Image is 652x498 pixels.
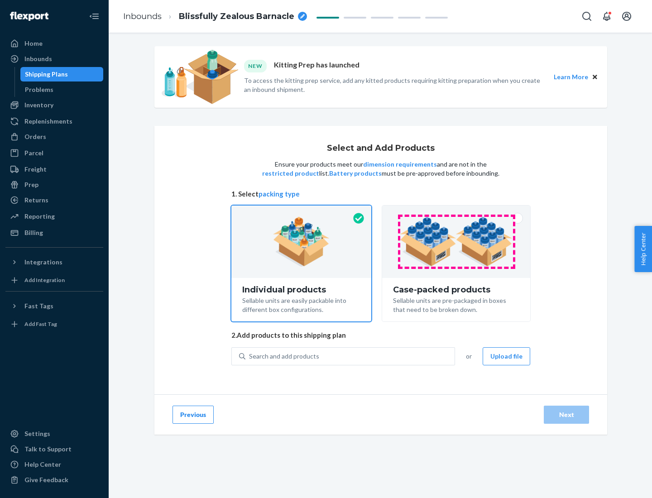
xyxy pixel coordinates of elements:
button: Fast Tags [5,299,103,313]
div: Problems [25,85,53,94]
div: Search and add products [249,352,319,361]
a: Freight [5,162,103,177]
button: Integrations [5,255,103,269]
a: Help Center [5,457,103,472]
button: Previous [173,406,214,424]
div: Fast Tags [24,302,53,311]
a: Parcel [5,146,103,160]
a: Settings [5,426,103,441]
span: Blissfully Zealous Barnacle [179,11,294,23]
div: Case-packed products [393,285,519,294]
p: Ensure your products meet our and are not in the list. must be pre-approved before inbounding. [261,160,500,178]
div: Prep [24,180,38,189]
div: Orders [24,132,46,141]
div: Give Feedback [24,475,68,484]
img: individual-pack.facf35554cb0f1810c75b2bd6df2d64e.png [273,217,330,267]
a: Orders [5,129,103,144]
a: Replenishments [5,114,103,129]
a: Problems [20,82,104,97]
a: Returns [5,193,103,207]
a: Inventory [5,98,103,112]
button: Next [544,406,589,424]
button: restricted product [262,169,319,178]
div: Talk to Support [24,445,72,454]
a: Home [5,36,103,51]
a: Shipping Plans [20,67,104,81]
button: Close [590,72,600,82]
ol: breadcrumbs [116,3,314,30]
a: Prep [5,177,103,192]
div: Returns [24,196,48,205]
div: Add Integration [24,276,65,284]
button: Learn More [554,72,588,82]
div: Billing [24,228,43,237]
button: Open notifications [598,7,616,25]
span: 2. Add products to this shipping plan [231,330,530,340]
div: Next [551,410,581,419]
div: Sellable units are easily packable into different box configurations. [242,294,360,314]
div: Shipping Plans [25,70,68,79]
button: Open account menu [618,7,636,25]
div: Sellable units are pre-packaged in boxes that need to be broken down. [393,294,519,314]
div: Settings [24,429,50,438]
a: Billing [5,225,103,240]
button: dimension requirements [363,160,437,169]
a: Talk to Support [5,442,103,456]
a: Add Fast Tag [5,317,103,331]
div: Parcel [24,148,43,158]
a: Add Integration [5,273,103,287]
button: Give Feedback [5,473,103,487]
button: Upload file [483,347,530,365]
a: Inbounds [5,52,103,66]
img: Flexport logo [10,12,48,21]
div: Integrations [24,258,62,267]
p: To access the kitting prep service, add any kitted products requiring kitting preparation when yo... [244,76,546,94]
div: Add Fast Tag [24,320,57,328]
div: Freight [24,165,47,174]
a: Inbounds [123,11,162,21]
button: Open Search Box [578,7,596,25]
div: Inbounds [24,54,52,63]
h1: Select and Add Products [327,144,435,153]
span: 1. Select [231,189,530,199]
button: Close Navigation [85,7,103,25]
div: NEW [244,60,267,72]
button: Help Center [634,226,652,272]
p: Kitting Prep has launched [274,60,360,72]
img: case-pack.59cecea509d18c883b923b81aeac6d0b.png [400,217,513,267]
div: Reporting [24,212,55,221]
a: Reporting [5,209,103,224]
button: packing type [259,189,300,199]
div: Help Center [24,460,61,469]
div: Replenishments [24,117,72,126]
button: Battery products [329,169,382,178]
span: or [466,352,472,361]
div: Home [24,39,43,48]
div: Inventory [24,101,53,110]
div: Individual products [242,285,360,294]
